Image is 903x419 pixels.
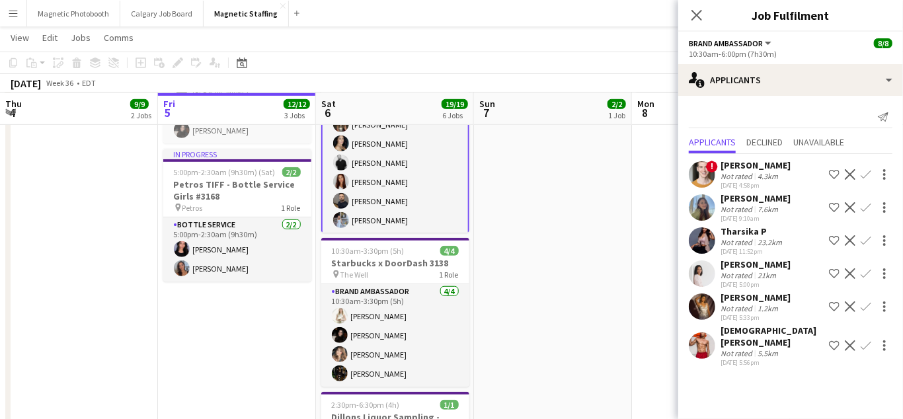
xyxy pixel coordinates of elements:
div: Not rated [721,237,755,247]
span: Unavailable [793,137,844,147]
span: 1/1 [440,400,459,410]
span: 6 [319,105,336,120]
div: Not rated [721,204,755,214]
app-card-role: Bottle Service2/25:00pm-2:30am (9h30m)[PERSON_NAME][PERSON_NAME] [163,217,311,282]
button: Calgary Job Board [120,1,204,26]
button: Magnetic Staffing [204,1,289,26]
span: 1 Role [282,203,301,213]
div: [DATE] 9:10am [721,214,791,223]
a: Jobs [65,29,96,46]
button: Magnetic Photobooth [27,1,120,26]
app-job-card: In progress5:00pm-2:30am (9h30m) (Sat)2/2Petros TIFF - Bottle Service Girls #3168 Petros1 RoleBot... [163,149,311,282]
h3: Petros TIFF - Bottle Service Girls #3168 [163,178,311,202]
span: 8 [635,105,654,120]
span: 7 [477,105,495,120]
div: 1 Job [608,110,625,120]
span: Sat [321,98,336,110]
div: 4.3km [755,171,781,181]
div: Not rated [721,171,755,181]
span: 12/12 [284,99,310,109]
div: [DATE] 4:58pm [721,181,791,190]
span: 10:30am-3:30pm (5h) [332,246,405,256]
div: [DATE] 5:00pm [721,280,791,289]
div: [DATE] 11:52pm [721,247,785,256]
span: Applicants [689,137,736,147]
span: Edit [42,32,58,44]
span: 5:00pm-2:30am (9h30m) (Sat) [174,167,276,177]
span: 4/4 [440,246,459,256]
div: EDT [82,78,96,88]
div: 21km [755,270,779,280]
div: Not rated [721,303,755,313]
span: ! [706,161,718,172]
div: Not rated [721,348,755,358]
div: [DATE] 5:56pm [721,358,824,367]
a: View [5,29,34,46]
div: Applicants [678,64,903,96]
app-job-card: 10:30am-6:00pm (7h30m)8/8Neutrogena Collagen Bank 3152 The Welcome Market1 RoleBrand Ambassador8/... [321,37,469,233]
div: 3 Jobs [284,110,309,120]
div: [PERSON_NAME] [721,258,791,270]
span: 5 [161,105,175,120]
div: 7.6km [755,204,781,214]
div: [PERSON_NAME] [721,291,791,303]
div: [PERSON_NAME] [721,192,791,204]
app-job-card: 10:30am-3:30pm (5h)4/4Starbucks x DoorDash 3138 The Well1 RoleBrand Ambassador4/410:30am-3:30pm (... [321,238,469,387]
span: View [11,32,29,44]
div: Not rated [721,270,755,280]
span: Comms [104,32,134,44]
div: 5.5km [755,348,781,358]
a: Edit [37,29,63,46]
span: Sun [479,98,495,110]
div: In progress [163,149,311,159]
span: 19/19 [442,99,468,109]
span: Mon [637,98,654,110]
span: Week 36 [44,78,77,88]
div: 6 Jobs [442,110,467,120]
button: Brand Ambassador [689,38,773,48]
span: 2:30pm-6:30pm (4h) [332,400,400,410]
span: 9/9 [130,99,149,109]
span: 2/2 [608,99,626,109]
app-card-role: Brand Ambassador8/810:30am-6:00pm (7h30m)![PERSON_NAME]![PERSON_NAME][PERSON_NAME][PERSON_NAME][P... [321,53,469,235]
span: 4 [3,105,22,120]
div: 2 Jobs [131,110,151,120]
span: Brand Ambassador [689,38,763,48]
div: 10:30am-6:00pm (7h30m) [689,49,892,59]
h3: Job Fulfilment [678,7,903,24]
div: 1.2km [755,303,781,313]
span: The Well [340,270,369,280]
h3: Starbucks x DoorDash 3138 [321,257,469,269]
span: Fri [163,98,175,110]
a: Comms [98,29,139,46]
span: Jobs [71,32,91,44]
span: 2/2 [282,167,301,177]
span: Thu [5,98,22,110]
div: 23.2km [755,237,785,247]
div: [DATE] [11,77,41,90]
div: Tharsika P [721,225,785,237]
span: Declined [746,137,783,147]
div: [PERSON_NAME] [721,159,791,171]
span: 8/8 [874,38,892,48]
div: [DATE] 5:33pm [721,313,791,322]
span: 1 Role [440,270,459,280]
app-card-role: Brand Ambassador4/410:30am-3:30pm (5h)[PERSON_NAME][PERSON_NAME][PERSON_NAME][PERSON_NAME] [321,284,469,387]
span: Petros [182,203,203,213]
div: [DEMOGRAPHIC_DATA][PERSON_NAME] [721,324,824,348]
